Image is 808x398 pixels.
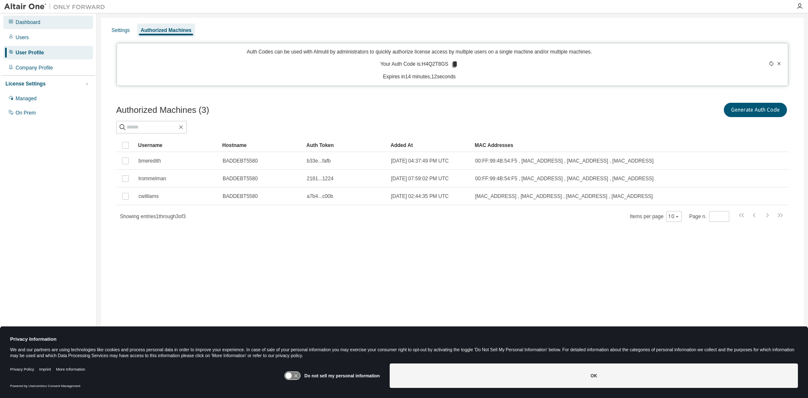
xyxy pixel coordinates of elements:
span: lrommelman [138,175,166,182]
div: Authorized Machines [141,27,191,34]
span: Authorized Machines (3) [116,105,209,115]
button: Generate Auth Code [724,103,787,117]
span: [DATE] 02:44:35 PM UTC [391,193,449,200]
div: On Prem [16,110,36,116]
div: Auth Token [306,139,384,152]
div: User Profile [16,49,44,56]
span: 2181...1224 [307,175,333,182]
div: MAC Addresses [475,139,700,152]
span: b33e...fafb [307,158,331,164]
div: Hostname [222,139,300,152]
span: [MAC_ADDRESS] , [MAC_ADDRESS] , [MAC_ADDRESS] , [MAC_ADDRESS] [475,193,653,200]
p: Your Auth Code is: H4Q2T8GS [380,61,459,68]
span: cwilliams [138,193,159,200]
span: BADDEBT5580 [223,175,258,182]
span: bmeredith [138,158,161,164]
div: Users [16,34,29,41]
span: [DATE] 04:37:49 PM UTC [391,158,449,164]
button: 10 [668,213,680,220]
span: Page n. [689,211,729,222]
div: Dashboard [16,19,40,26]
div: Managed [16,95,37,102]
div: Added At [391,139,468,152]
span: Items per page [630,211,682,222]
span: BADDEBT5580 [223,158,258,164]
div: License Settings [5,80,45,87]
span: 00:FF:99:4B:54:F5 , [MAC_ADDRESS] , [MAC_ADDRESS] , [MAC_ADDRESS] [475,175,654,182]
span: BADDEBT5580 [223,193,258,200]
div: Settings [112,27,130,34]
div: Username [138,139,215,152]
span: Showing entries 1 through 3 of 3 [120,214,186,219]
span: a7b4...c00b [307,193,333,200]
span: 00:FF:99:4B:54:F5 , [MAC_ADDRESS] , [MAC_ADDRESS] , [MAC_ADDRESS] [475,158,654,164]
img: Altair One [4,3,109,11]
p: Auth Codes can be used with Almutil by administrators to quickly authorize license access by mult... [122,48,717,56]
span: [DATE] 07:59:02 PM UTC [391,175,449,182]
p: Expires in 14 minutes, 12 seconds [122,73,717,80]
div: Company Profile [16,64,53,71]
